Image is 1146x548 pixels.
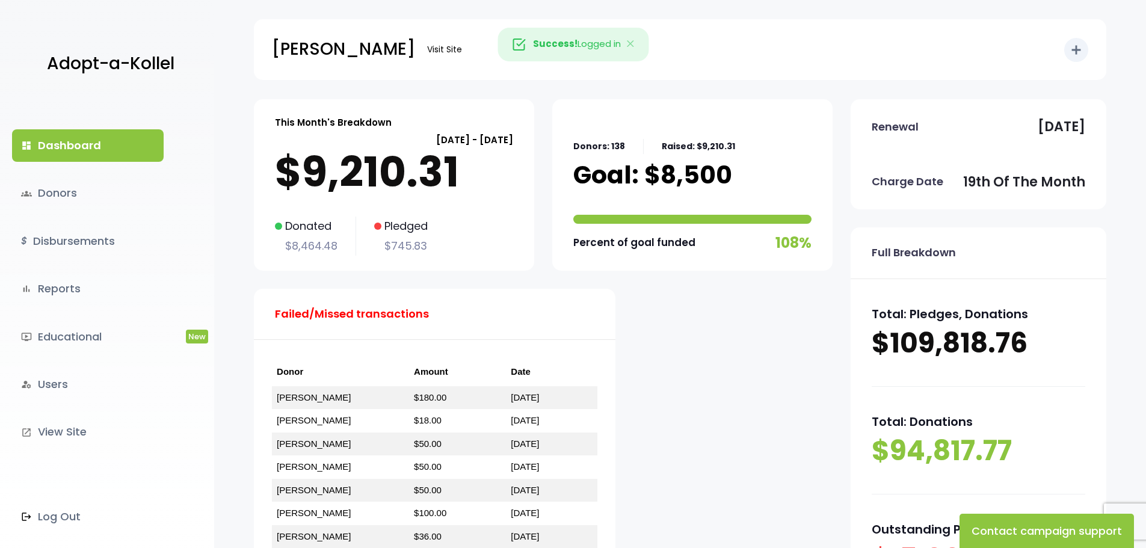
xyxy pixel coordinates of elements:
p: Failed/Missed transactions [275,304,429,324]
a: $18.00 [414,415,442,425]
p: Total: Pledges, Donations [872,303,1085,325]
a: [PERSON_NAME] [277,508,351,518]
a: Visit Site [421,38,468,61]
p: Full Breakdown [872,243,956,262]
p: Pledged [374,217,428,236]
strong: Success! [533,37,578,50]
a: $100.00 [414,508,446,518]
i: $ [21,233,27,250]
p: Charge Date [872,172,943,191]
p: 19th of the month [963,170,1085,194]
a: [DATE] [511,392,539,402]
a: [DATE] [511,461,539,472]
p: $9,210.31 [275,148,513,196]
button: add [1064,38,1088,62]
span: New [186,330,208,343]
a: ondemand_videoEducationalNew [12,321,164,353]
p: Outstanding Pledges [872,519,1085,540]
a: [DATE] [511,485,539,495]
i: launch [21,427,32,438]
p: Donated [275,217,337,236]
a: $50.00 [414,461,442,472]
span: groups [21,188,32,199]
p: $745.83 [374,236,428,256]
a: [DATE] [511,415,539,425]
a: manage_accountsUsers [12,368,164,401]
a: [PERSON_NAME] [277,461,351,472]
a: [PERSON_NAME] [277,439,351,449]
a: $180.00 [414,392,446,402]
p: [PERSON_NAME] [272,34,415,64]
th: Amount [409,358,506,386]
p: Total: Donations [872,411,1085,433]
p: $94,817.77 [872,433,1085,470]
a: bar_chartReports [12,272,164,305]
a: [PERSON_NAME] [277,415,351,425]
p: [DATE] [1038,115,1085,139]
p: [DATE] - [DATE] [275,132,513,148]
button: Contact campaign support [960,514,1134,548]
p: $109,818.76 [872,325,1085,362]
p: Donors: 138 [573,139,625,154]
i: manage_accounts [21,379,32,390]
p: Raised: $9,210.31 [662,139,735,154]
p: $8,464.48 [275,236,337,256]
a: launchView Site [12,416,164,448]
a: [PERSON_NAME] [277,531,351,541]
i: add [1069,43,1083,57]
i: bar_chart [21,283,32,294]
a: [DATE] [511,531,539,541]
p: Renewal [872,117,919,137]
a: $36.00 [414,531,442,541]
p: Adopt-a-Kollel [47,49,174,79]
button: Close [614,28,648,61]
a: groupsDonors [12,177,164,209]
a: Adopt-a-Kollel [41,35,174,93]
i: ondemand_video [21,331,32,342]
a: [DATE] [511,508,539,518]
a: dashboardDashboard [12,129,164,162]
a: [DATE] [511,439,539,449]
p: Percent of goal funded [573,233,695,252]
i: dashboard [21,140,32,151]
p: Goal: $8,500 [573,160,732,190]
p: 108% [775,230,812,256]
th: Donor [272,358,409,386]
th: Date [506,358,597,386]
a: $50.00 [414,439,442,449]
a: Log Out [12,500,164,533]
a: [PERSON_NAME] [277,485,351,495]
p: This Month's Breakdown [275,114,392,131]
div: Logged in [498,28,648,61]
a: $Disbursements [12,225,164,257]
a: $50.00 [414,485,442,495]
a: [PERSON_NAME] [277,392,351,402]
